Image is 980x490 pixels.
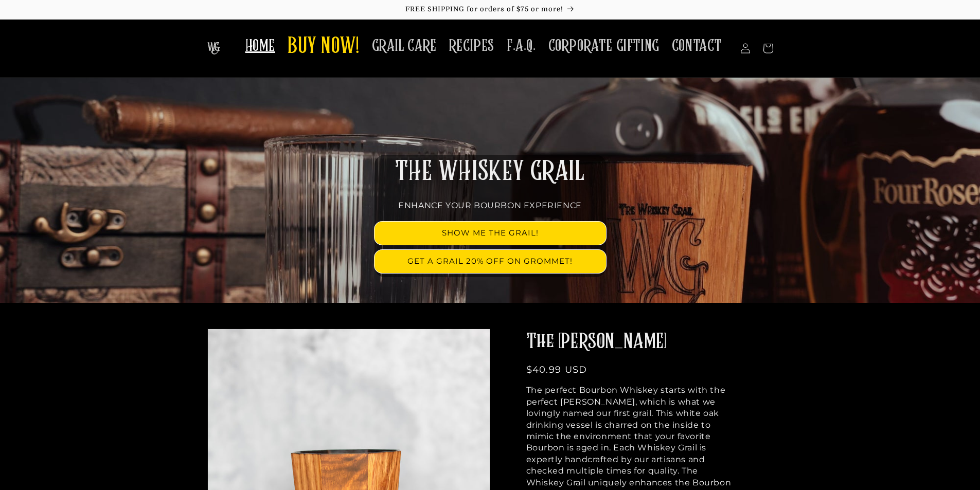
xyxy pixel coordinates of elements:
span: F.A.Q. [507,36,536,56]
span: BUY NOW! [288,33,360,61]
span: $40.99 USD [526,364,587,375]
a: RECIPES [443,30,501,62]
img: The Whiskey Grail [207,42,220,55]
span: CONTACT [672,36,722,56]
a: GET A GRAIL 20% OFF ON GROMMET! [375,250,606,273]
span: THE WHISKEY GRAIL [395,158,584,185]
a: GRAIL CARE [366,30,443,62]
span: RECIPES [449,36,494,56]
span: HOME [245,36,275,56]
span: CORPORATE GIFTING [548,36,660,56]
a: CONTACT [666,30,728,62]
a: BUY NOW! [281,27,366,67]
p: FREE SHIPPING for orders of $75 or more! [10,5,970,14]
span: ENHANCE YOUR BOURBON EXPERIENCE [398,201,582,210]
a: SHOW ME THE GRAIL! [375,222,606,245]
a: F.A.Q. [501,30,542,62]
a: CORPORATE GIFTING [542,30,666,62]
a: HOME [239,30,281,62]
span: GRAIL CARE [372,36,437,56]
h2: The [PERSON_NAME] [526,329,737,355]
